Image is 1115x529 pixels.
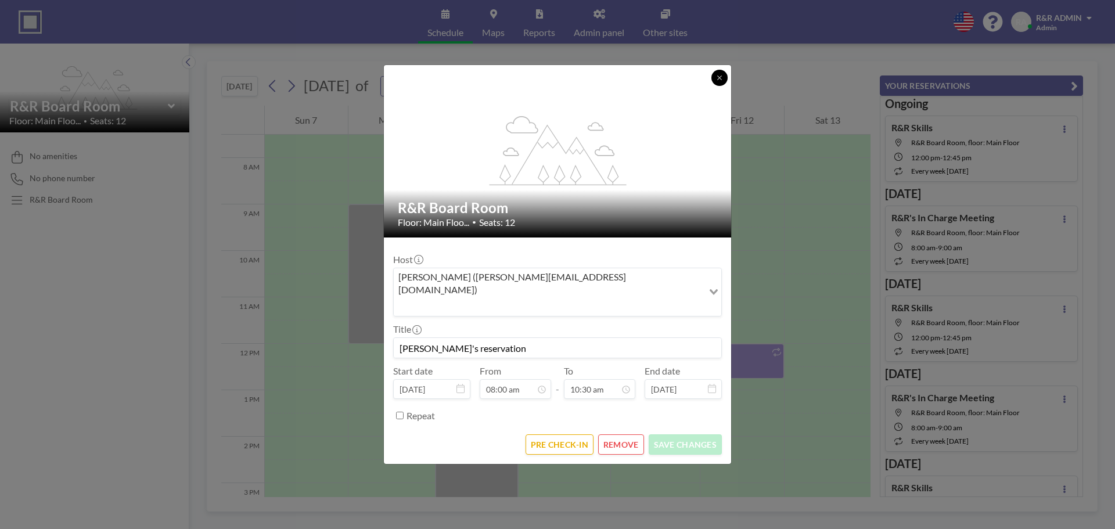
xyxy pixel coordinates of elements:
label: Host [393,254,422,265]
h2: R&R Board Room [398,199,718,217]
span: Seats: 12 [479,217,515,228]
span: [PERSON_NAME] ([PERSON_NAME][EMAIL_ADDRESS][DOMAIN_NAME]) [396,271,701,297]
span: • [472,218,476,226]
g: flex-grow: 1.2; [490,115,627,185]
label: From [480,365,501,377]
span: Floor: Main Floo... [398,217,469,228]
label: Title [393,323,420,335]
button: REMOVE [598,434,644,455]
div: Search for option [394,268,721,316]
input: (No title) [394,338,721,358]
label: To [564,365,573,377]
label: Start date [393,365,433,377]
label: Repeat [407,410,435,422]
span: - [556,369,559,395]
label: End date [645,365,680,377]
button: SAVE CHANGES [649,434,722,455]
input: Search for option [395,298,702,314]
button: PRE CHECK-IN [526,434,594,455]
